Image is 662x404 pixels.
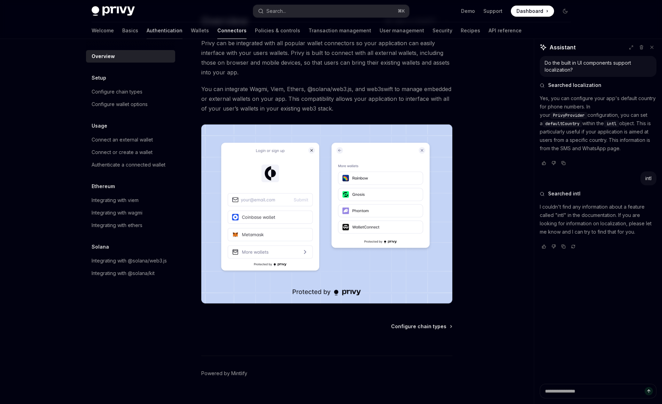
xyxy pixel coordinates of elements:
[92,6,135,16] img: dark logo
[550,160,558,167] button: Vote that response was not good
[461,8,475,15] a: Demo
[253,5,409,17] button: Open search
[550,243,558,250] button: Vote that response was not good
[553,113,585,118] span: PrivyProvider
[86,98,175,111] a: Configure wallet options
[92,257,167,265] div: Integrating with @solana/web3.js
[201,38,452,77] span: Privy can be integrated with all popular wallet connectors so your application can easily interfa...
[147,22,182,39] a: Authentication
[92,100,148,108] div: Configure wallet options
[255,22,300,39] a: Policies & controls
[92,221,142,229] div: Integrating with ethers
[380,22,424,39] a: User management
[92,269,155,277] div: Integrating with @solana/kit
[559,160,568,167] button: Copy chat response
[86,86,175,98] a: Configure chain types
[86,50,175,63] a: Overview
[560,6,571,17] button: Toggle dark mode
[92,136,153,144] div: Connect an external wallet
[92,182,115,191] h5: Ethereum
[191,22,209,39] a: Wallets
[545,59,652,73] div: Do the built in UI components support localization?
[433,22,452,39] a: Security
[540,384,656,398] textarea: Ask a question...
[86,267,175,280] a: Integrating with @solana/kit
[92,22,114,39] a: Welcome
[86,207,175,219] a: Integrating with wagmi
[92,88,142,96] div: Configure chain types
[92,243,109,251] h5: Solana
[645,387,653,395] button: Send message
[86,219,175,232] a: Integrating with ethers
[489,22,522,39] a: API reference
[201,84,452,113] span: You can integrate Wagmi, Viem, Ethers, @solana/web3.js, and web3swift to manage embedded or exter...
[92,196,139,204] div: Integrating with viem
[548,190,581,197] span: Searched intl
[540,203,656,236] p: I couldn't find any information about a feature called "intl" in the documentation. If you are lo...
[548,82,601,89] span: Searched localization
[266,7,286,15] div: Search...
[511,6,554,17] a: Dashboard
[559,243,568,250] button: Copy chat response
[516,8,543,15] span: Dashboard
[92,74,106,82] h5: Setup
[483,8,503,15] a: Support
[545,121,579,127] span: defaultCountry
[540,190,656,197] button: Searched intl
[461,22,480,39] a: Recipes
[92,52,115,60] div: Overview
[540,94,656,153] p: Yes, you can configure your app's default country for phone numbers. In your configuration, you c...
[391,323,446,330] span: Configure chain types
[86,194,175,207] a: Integrating with viem
[391,323,452,330] a: Configure chain types
[569,243,577,250] button: Reload last chat
[201,370,247,377] a: Powered by Mintlify
[540,82,656,89] button: Searched localization
[540,243,548,250] button: Vote that response was good
[86,254,175,267] a: Integrating with @solana/web3.js
[217,22,247,39] a: Connectors
[398,8,405,14] span: ⌘ K
[607,121,616,127] span: intl
[86,146,175,159] a: Connect or create a wallet
[86,134,175,146] a: Connect an external wallet
[122,22,138,39] a: Basics
[201,124,452,304] img: Connectors3
[645,175,652,182] div: intl
[92,161,165,169] div: Authenticate a connected wallet
[86,159,175,171] a: Authenticate a connected wallet
[309,22,371,39] a: Transaction management
[540,160,548,167] button: Vote that response was good
[92,122,107,130] h5: Usage
[92,209,142,217] div: Integrating with wagmi
[550,43,576,51] span: Assistant
[92,148,153,156] div: Connect or create a wallet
